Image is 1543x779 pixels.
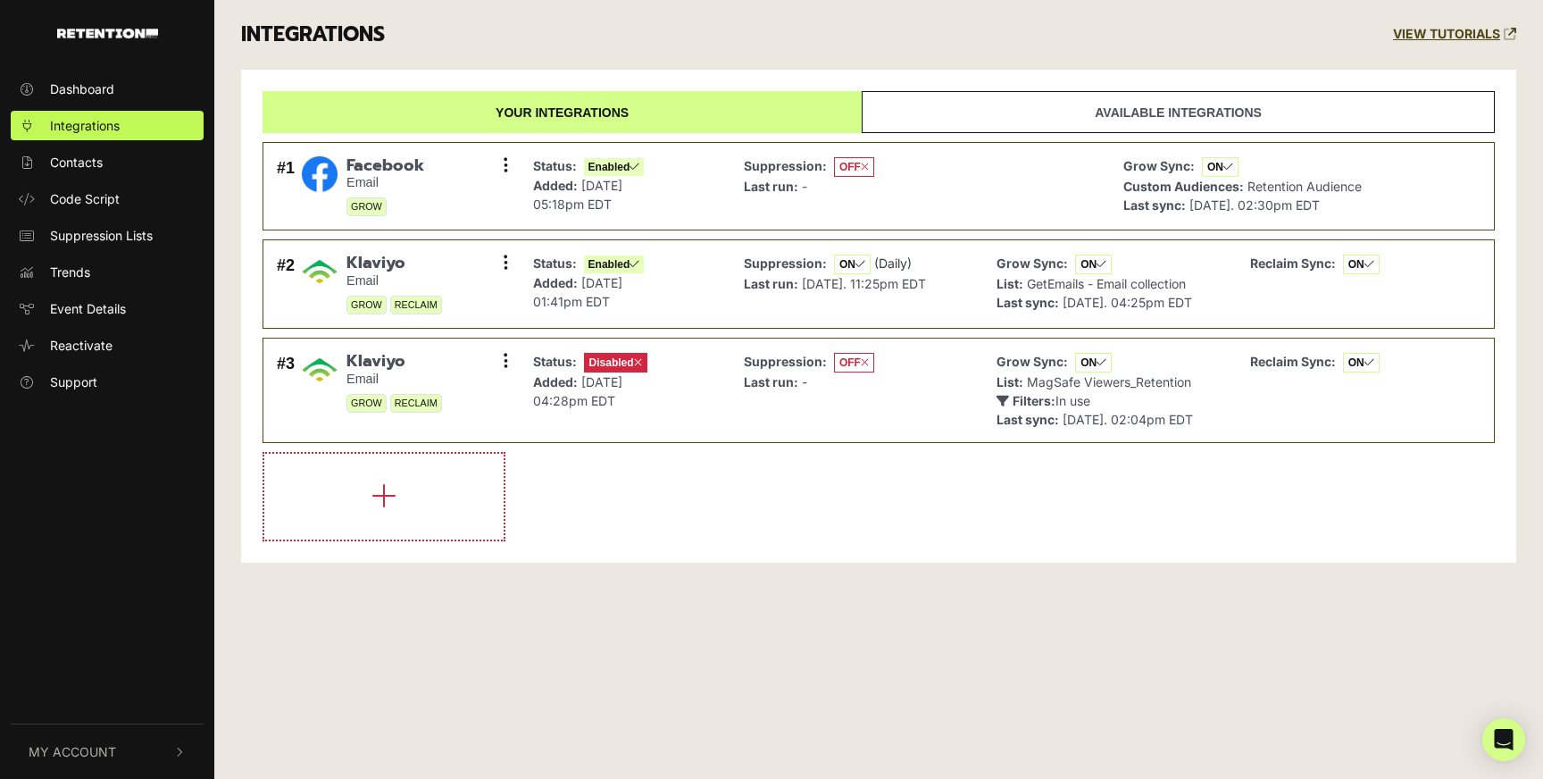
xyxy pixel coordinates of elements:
[11,294,204,323] a: Event Details
[997,412,1059,427] strong: Last sync:
[29,742,116,761] span: My Account
[834,157,874,177] span: OFF
[1250,255,1336,271] strong: Reclaim Sync:
[1013,393,1055,408] strong: Filters:
[744,354,827,369] strong: Suppression:
[50,153,103,172] span: Contacts
[533,255,577,271] strong: Status:
[50,299,126,318] span: Event Details
[50,226,153,245] span: Suppression Lists
[11,74,204,104] a: Dashboard
[11,184,204,214] a: Code Script
[834,353,874,373] span: OFF
[1343,255,1380,274] span: ON
[50,263,90,281] span: Trends
[302,254,338,289] img: Klaviyo
[533,374,622,408] span: [DATE] 04:28pm EDT
[390,394,442,413] span: RECLAIM
[277,352,295,429] div: #3
[533,374,578,389] strong: Added:
[346,372,442,387] small: Email
[1393,27,1516,42] a: VIEW TUTORIALS
[802,179,807,194] span: -
[50,373,97,391] span: Support
[346,394,387,413] span: GROW
[834,255,871,274] span: ON
[744,255,827,271] strong: Suppression:
[11,111,204,140] a: Integrations
[997,374,1023,389] strong: List:
[1063,412,1193,427] span: [DATE]. 02:04pm EDT
[11,725,204,779] button: My Account
[50,80,114,98] span: Dashboard
[241,22,385,47] h3: INTEGRATIONS
[346,156,424,176] span: Facebook
[997,255,1068,271] strong: Grow Sync:
[1250,354,1336,369] strong: Reclaim Sync:
[346,175,424,190] small: Email
[862,91,1495,133] a: Available integrations
[346,273,442,289] small: Email
[346,254,442,273] span: Klaviyo
[11,221,204,250] a: Suppression Lists
[1123,179,1244,194] strong: Custom Audiences:
[744,276,798,291] strong: Last run:
[1027,374,1191,389] span: MagSafe Viewers_Retention
[50,189,120,208] span: Code Script
[346,352,442,372] span: Klaviyo
[1123,197,1186,213] strong: Last sync:
[1247,179,1362,194] span: Retention Audience
[1075,255,1112,274] span: ON
[997,391,1193,410] p: In use
[11,257,204,287] a: Trends
[533,158,577,173] strong: Status:
[50,336,113,355] span: Reactivate
[1123,158,1195,173] strong: Grow Sync:
[997,276,1023,291] strong: List:
[1202,157,1239,177] span: ON
[802,276,926,291] span: [DATE]. 11:25pm EDT
[302,156,338,192] img: Facebook
[533,178,578,193] strong: Added:
[277,156,295,217] div: #1
[11,367,204,397] a: Support
[997,354,1068,369] strong: Grow Sync:
[302,352,338,388] img: Klaviyo
[263,91,862,133] a: Your integrations
[744,158,827,173] strong: Suppression:
[1027,276,1186,291] span: GetEmails - Email collection
[584,353,647,373] span: Disabled
[11,147,204,177] a: Contacts
[533,178,622,212] span: [DATE] 05:18pm EDT
[57,29,158,38] img: Retention.com
[584,255,645,273] span: Enabled
[533,275,578,290] strong: Added:
[346,197,387,216] span: GROW
[802,374,807,389] span: -
[1189,197,1320,213] span: [DATE]. 02:30pm EDT
[1063,295,1192,310] span: [DATE]. 04:25pm EDT
[997,295,1059,310] strong: Last sync:
[584,158,645,176] span: Enabled
[874,255,912,271] span: (Daily)
[1075,353,1112,373] span: ON
[390,296,442,314] span: RECLAIM
[533,354,577,369] strong: Status:
[744,179,798,194] strong: Last run:
[277,254,295,314] div: #2
[346,296,387,314] span: GROW
[1482,718,1525,761] div: Open Intercom Messenger
[11,331,204,360] a: Reactivate
[1343,353,1380,373] span: ON
[50,116,120,135] span: Integrations
[744,374,798,389] strong: Last run:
